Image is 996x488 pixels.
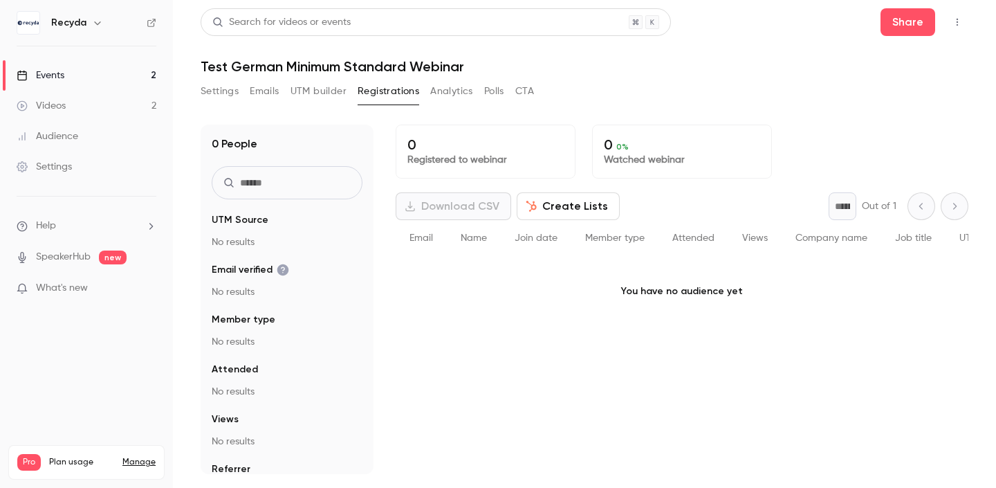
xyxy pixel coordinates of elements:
[484,80,504,102] button: Polls
[201,58,968,75] h1: Test German Minimum Standard Webinar
[862,199,896,213] p: Out of 1
[212,462,250,476] span: Referrer
[201,80,239,102] button: Settings
[409,233,433,243] span: Email
[895,233,932,243] span: Job title
[795,233,867,243] span: Company name
[396,257,968,326] p: You have no audience yet
[407,153,564,167] p: Registered to webinar
[212,285,362,299] p: No results
[212,213,268,227] span: UTM Source
[358,80,419,102] button: Registrations
[122,457,156,468] a: Manage
[515,233,557,243] span: Join date
[17,160,72,174] div: Settings
[604,136,760,153] p: 0
[17,12,39,34] img: Recyda
[36,250,91,264] a: SpeakerHub
[212,136,257,152] h1: 0 People
[36,281,88,296] span: What's new
[36,219,56,233] span: Help
[212,435,362,449] p: No results
[51,16,86,30] h6: Recyda
[17,99,66,113] div: Videos
[880,8,935,36] button: Share
[407,136,564,153] p: 0
[212,363,258,377] span: Attended
[212,413,239,426] span: Views
[517,192,620,220] button: Create Lists
[140,282,156,295] iframe: Noticeable Trigger
[17,69,64,82] div: Events
[212,335,362,349] p: No results
[99,251,127,264] span: new
[250,80,279,102] button: Emails
[616,142,629,152] span: 0 %
[461,233,487,243] span: Name
[212,235,362,249] p: No results
[17,219,156,233] li: help-dropdown-opener
[212,385,362,399] p: No results
[585,233,645,243] span: Member type
[17,129,78,143] div: Audience
[515,80,534,102] button: CTA
[742,233,768,243] span: Views
[212,263,289,277] span: Email verified
[430,80,473,102] button: Analytics
[17,454,41,471] span: Pro
[212,15,351,30] div: Search for videos or events
[672,233,714,243] span: Attended
[290,80,347,102] button: UTM builder
[212,313,275,327] span: Member type
[49,457,114,468] span: Plan usage
[604,153,760,167] p: Watched webinar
